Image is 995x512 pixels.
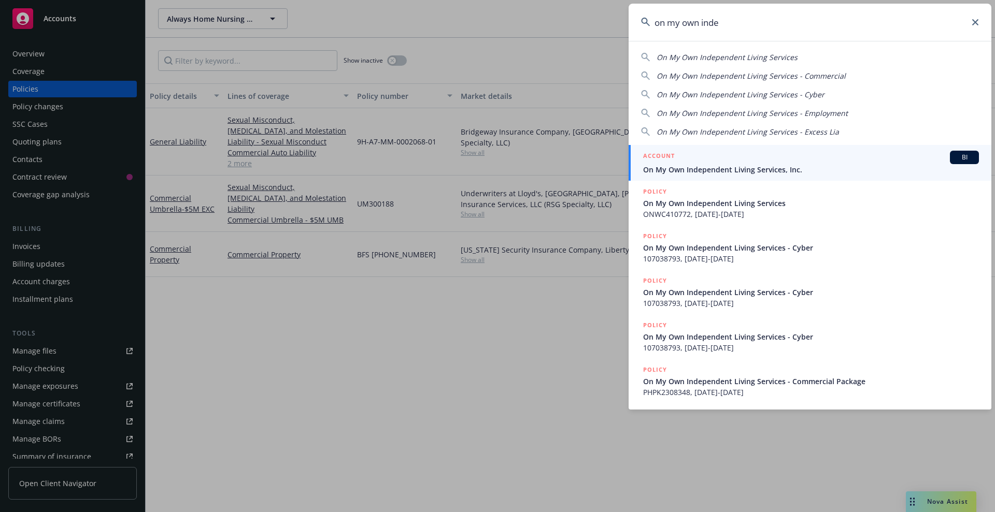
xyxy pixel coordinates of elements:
span: On My Own Independent Living Services [643,198,979,209]
a: POLICYOn My Own Independent Living ServicesONWC410772, [DATE]-[DATE] [629,181,991,225]
span: On My Own Independent Living Services - Excess Lia [657,127,839,137]
h5: POLICY [643,364,667,375]
a: ACCOUNTBIOn My Own Independent Living Services, Inc. [629,145,991,181]
span: On My Own Independent Living Services - Employment [657,108,848,118]
h5: ACCOUNT [643,151,675,163]
h5: POLICY [643,231,667,241]
a: POLICYOn My Own Independent Living Services - Cyber107038793, [DATE]-[DATE] [629,314,991,359]
span: BI [954,153,975,162]
span: On My Own Independent Living Services - Commercial Package [643,376,979,387]
input: Search... [629,4,991,41]
a: POLICYOn My Own Independent Living Services - Cyber107038793, [DATE]-[DATE] [629,270,991,314]
span: On My Own Independent Living Services - Cyber [643,287,979,298]
span: 107038793, [DATE]-[DATE] [643,342,979,353]
a: POLICYOn My Own Independent Living Services - Cyber107038793, [DATE]-[DATE] [629,225,991,270]
span: ONWC410772, [DATE]-[DATE] [643,209,979,220]
span: On My Own Independent Living Services, Inc. [643,164,979,175]
span: On My Own Independent Living Services - Cyber [643,331,979,342]
a: POLICYOn My Own Independent Living Services - Commercial PackagePHPK2308348, [DATE]-[DATE] [629,359,991,403]
span: On My Own Independent Living Services [657,52,798,62]
span: On My Own Independent Living Services - Cyber [643,242,979,253]
span: 107038793, [DATE]-[DATE] [643,298,979,309]
span: On My Own Independent Living Services - Commercial [657,71,846,81]
h5: POLICY [643,320,667,330]
span: 107038793, [DATE]-[DATE] [643,253,979,264]
span: PHPK2308348, [DATE]-[DATE] [643,387,979,398]
h5: POLICY [643,186,667,197]
h5: POLICY [643,275,667,286]
span: On My Own Independent Living Services - Cyber [657,90,825,99]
